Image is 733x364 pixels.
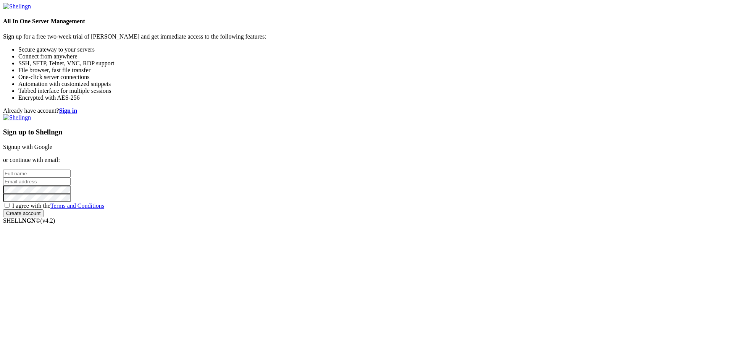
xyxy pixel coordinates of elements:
li: One-click server connections [18,74,730,81]
li: Connect from anywhere [18,53,730,60]
b: NGN [22,217,36,224]
span: 4.2.0 [40,217,55,224]
li: SSH, SFTP, Telnet, VNC, RDP support [18,60,730,67]
input: Full name [3,170,71,178]
li: Tabbed interface for multiple sessions [18,87,730,94]
span: SHELL © [3,217,55,224]
h3: Sign up to Shellngn [3,128,730,136]
input: Email address [3,178,71,186]
a: Signup with Google [3,144,52,150]
li: Encrypted with AES-256 [18,94,730,101]
img: Shellngn [3,114,31,121]
h4: All In One Server Management [3,18,730,25]
span: I agree with the [12,202,104,209]
div: Already have account? [3,107,730,114]
li: Automation with customized snippets [18,81,730,87]
img: Shellngn [3,3,31,10]
a: Terms and Conditions [50,202,104,209]
p: or continue with email: [3,157,730,163]
p: Sign up for a free two-week trial of [PERSON_NAME] and get immediate access to the following feat... [3,33,730,40]
a: Sign in [59,107,77,114]
input: I agree with theTerms and Conditions [5,203,10,208]
li: File browser, fast file transfer [18,67,730,74]
input: Create account [3,209,44,217]
li: Secure gateway to your servers [18,46,730,53]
